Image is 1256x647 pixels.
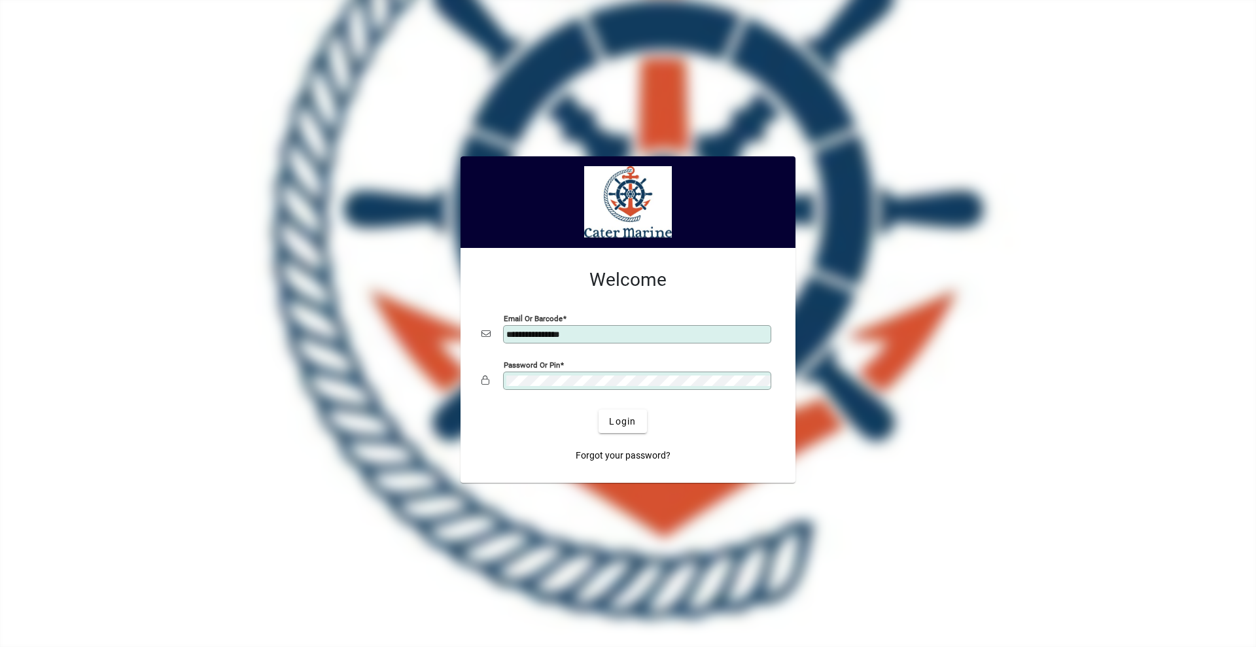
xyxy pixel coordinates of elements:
mat-label: Email or Barcode [504,314,563,323]
span: Forgot your password? [576,449,671,463]
h2: Welcome [481,269,775,291]
button: Login [599,410,646,433]
span: Login [609,415,636,428]
a: Forgot your password? [570,444,676,467]
mat-label: Password or Pin [504,360,560,370]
